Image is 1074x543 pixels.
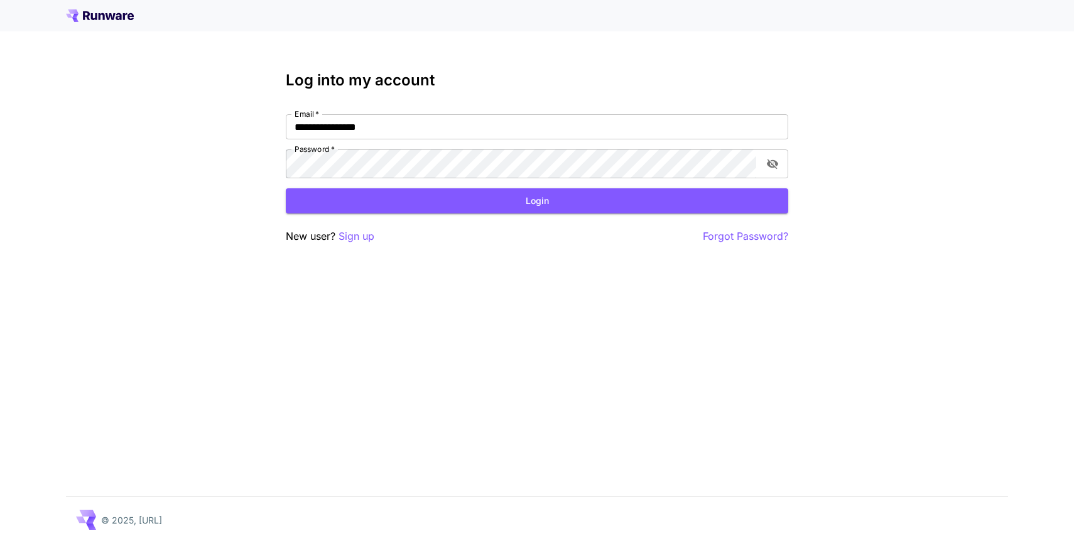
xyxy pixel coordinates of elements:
button: Login [286,188,788,214]
h3: Log into my account [286,72,788,89]
p: © 2025, [URL] [101,513,162,527]
p: New user? [286,228,374,244]
label: Password [295,144,335,154]
label: Email [295,109,319,119]
button: toggle password visibility [761,153,784,175]
button: Forgot Password? [703,228,788,244]
button: Sign up [339,228,374,244]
